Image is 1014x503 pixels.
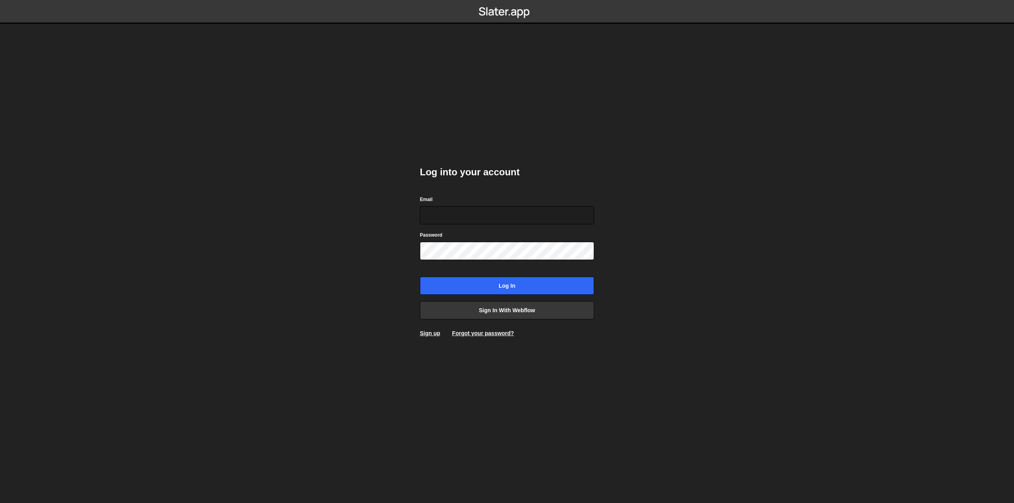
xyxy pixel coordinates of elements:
[420,277,594,295] input: Log in
[420,301,594,319] a: Sign in with Webflow
[420,196,433,203] label: Email
[420,166,594,178] h2: Log into your account
[452,330,514,336] a: Forgot your password?
[420,231,442,239] label: Password
[420,330,440,336] a: Sign up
